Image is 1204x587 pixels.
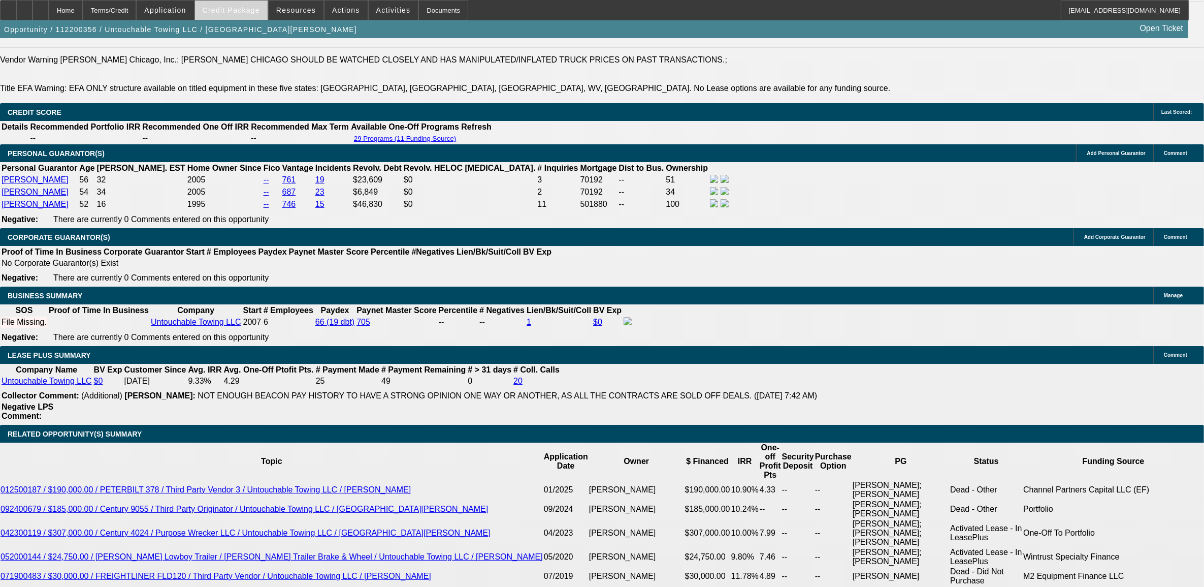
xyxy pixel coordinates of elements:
td: 0 [467,376,512,386]
td: -- [782,567,815,586]
b: # Employees [264,306,313,315]
td: [PERSON_NAME]; [PERSON_NAME] [852,547,950,567]
td: 01/2025 [543,480,589,500]
td: [PERSON_NAME]; [PERSON_NAME] [852,500,950,519]
td: Channel Partners Capital LLC (EF) [1023,480,1204,500]
b: # Payment Remaining [381,365,466,374]
span: RELATED OPPORTUNITY(S) SUMMARY [8,430,142,438]
td: 2007 [243,317,262,328]
b: #Negatives [412,248,455,256]
td: -- [619,187,665,198]
td: 7.46 [759,547,782,567]
b: BV Exp [523,248,551,256]
img: facebook-icon.png [624,317,632,325]
td: 51 [665,174,708,186]
td: 07/2019 [543,567,589,586]
th: Recommended Portfolio IRR [29,122,141,132]
a: 761 [282,175,296,184]
th: Details [1,122,28,132]
b: Percentile [371,248,409,256]
a: $0 [94,377,103,385]
td: -- [815,567,852,586]
td: -- [250,133,349,143]
td: -- [782,519,815,547]
div: -- [439,318,477,327]
span: Comment [1164,150,1187,156]
b: Company [177,306,214,315]
td: Activated Lease - In LeasePlus [950,519,1023,547]
img: linkedin-icon.png [721,187,729,195]
b: Percentile [439,306,477,315]
td: -- [782,547,815,567]
td: Portfolio [1023,500,1204,519]
td: Wintrust Specialty Finance [1023,547,1204,567]
td: M2 Equipment Finance LLC [1023,567,1204,586]
a: [PERSON_NAME] [2,188,69,196]
td: $0 [403,187,536,198]
span: CORPORATE GUARANTOR(S) [8,233,110,241]
span: Actions [332,6,360,14]
td: -- [142,133,249,143]
b: Paydex [321,306,349,315]
td: 10.24% [731,500,759,519]
td: -- [759,500,782,519]
span: 2005 [187,188,206,196]
a: 687 [282,188,296,196]
td: -- [619,174,665,186]
td: 7.99 [759,519,782,547]
b: Negative: [2,273,38,282]
th: Purchase Option [815,443,852,480]
td: 34 [665,187,708,198]
a: 052000144 / $24,750.00 / [PERSON_NAME] Lowboy Trailer / [PERSON_NAME] Trailer Brake & Wheel / Unt... [1,552,543,561]
b: Paynet Master Score [356,306,436,315]
span: Comment [1164,352,1187,358]
a: 23 [315,188,324,196]
td: 100 [665,199,708,210]
b: Home Owner Since [187,164,262,172]
td: $185,000.00 [685,500,731,519]
a: 20 [513,377,523,385]
td: $307,000.00 [685,519,731,547]
td: 04/2023 [543,519,589,547]
span: There are currently 0 Comments entered on this opportunity [53,215,269,224]
b: Avg. IRR [188,365,221,374]
span: Manage [1164,293,1183,298]
b: BV Exp [593,306,622,315]
b: Lien/Bk/Suit/Coll [457,248,521,256]
td: $23,609 [352,174,402,186]
th: Status [950,443,1023,480]
td: 09/2024 [543,500,589,519]
b: Corporate Guarantor [104,248,184,256]
button: Resources [269,1,323,20]
a: 042300119 / $307,000.00 / Century 4024 / Purpose Wrecker LLC / Untouchable Towing LLC / [GEOGRAPH... [1,529,491,537]
td: Dead - Did Not Purchase [950,567,1023,586]
td: 05/2020 [543,547,589,567]
th: IRR [731,443,759,480]
a: [PERSON_NAME] [2,175,69,184]
a: 012500187 / $190,000.00 / PETERBILT 378 / Third Party Vendor 3 / Untouchable Towing LLC / [PERSON... [1,485,411,494]
b: Personal Guarantor [2,164,77,172]
td: 3 [537,174,578,186]
img: linkedin-icon.png [721,175,729,183]
div: File Missing. [2,318,47,327]
b: Negative: [2,215,38,224]
img: facebook-icon.png [710,199,718,207]
td: 2 [537,187,578,198]
b: Ownership [666,164,708,172]
b: Customer Since [124,365,186,374]
td: $190,000.00 [685,480,731,500]
td: -- [815,500,852,519]
a: 15 [315,200,324,208]
td: 34 [96,187,186,198]
td: Activated Lease - In LeasePlus [950,547,1023,567]
a: $0 [593,318,602,326]
td: 4.33 [759,480,782,500]
b: Revolv. HELOC [MEDICAL_DATA]. [404,164,536,172]
span: NOT ENOUGH BEACON PAY HISTORY TO HAVE A STRONG OPINION ONE WAY OR ANOTHER, AS ALL THE CONTRACTS A... [198,391,817,400]
td: 501880 [580,199,617,210]
td: Dead - Other [950,480,1023,500]
b: # > 31 days [468,365,511,374]
b: Start [186,248,204,256]
td: $30,000.00 [685,567,731,586]
a: Open Ticket [1136,20,1187,37]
